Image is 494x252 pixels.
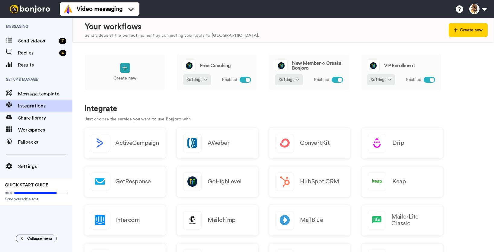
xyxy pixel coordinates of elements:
[18,90,72,98] span: Message template
[91,134,109,152] img: logo_activecampaign.svg
[63,4,73,14] img: vm-color.svg
[368,211,385,229] img: logo_mailerlite.svg
[200,63,231,68] span: Free Coaching
[368,134,386,152] img: logo_drip.svg
[18,102,72,110] span: Integrations
[208,140,229,146] h2: AWeber
[183,74,211,85] button: Settings
[362,205,443,235] a: MailerLite Classic
[5,197,68,201] span: Send yourself a test
[84,128,166,158] button: ActiveCampaign
[269,205,350,235] a: MailBlue
[276,173,294,191] img: logo_hubspot.svg
[269,128,350,158] a: ConvertKit
[300,178,339,185] h2: HubSpot CRM
[208,178,242,185] h2: GoHighLevel
[115,140,159,146] h2: ActiveCampaign
[183,60,195,72] img: logo_gohighlevel.png
[361,54,441,90] a: VIP EnrollmentSettings Enabled
[177,54,257,90] a: Free CoachingSettings Enabled
[449,23,488,37] button: Create new
[18,37,56,45] span: Send videos
[177,166,258,197] a: GoHighLevel
[18,138,72,146] span: Fallbacks
[18,61,72,69] span: Results
[222,77,237,83] span: Enabled
[59,38,66,44] div: 7
[391,213,436,227] h2: MailerLite Classic
[183,173,201,191] img: logo_gohighlevel.png
[18,163,72,170] span: Settings
[276,211,294,229] img: logo_mailblue.png
[59,50,66,56] div: 4
[392,140,404,146] h2: Drip
[362,128,443,158] a: Drip
[27,236,52,241] span: Collapse menu
[269,166,350,197] a: HubSpot CRM
[275,60,287,72] img: logo_gohighlevel.png
[18,49,57,57] span: Replies
[85,21,259,33] div: Your workflows
[115,178,151,185] h2: GetResponse
[84,205,166,235] a: Intercom
[292,61,343,70] span: New Member -> Create Bonjoro
[276,134,294,152] img: logo_convertkit.svg
[368,173,386,191] img: logo_keap.svg
[5,191,13,195] span: 80%
[84,116,482,123] p: Just choose the service you want to use Bonjoro with.
[91,173,109,191] img: logo_getresponse.svg
[84,166,166,197] a: GetResponse
[300,217,323,223] h2: MailBlue
[275,74,303,85] button: Settings
[115,217,139,223] h2: Intercom
[7,5,53,13] img: bj-logo-header-white.svg
[18,126,72,134] span: Workspaces
[384,63,415,68] span: VIP Enrollment
[84,54,165,90] a: Create new
[177,128,258,158] a: AWeber
[177,205,258,235] a: Mailchimp
[406,77,421,83] span: Enabled
[5,183,48,187] span: QUICK START GUIDE
[85,33,259,39] div: Send videos at the perfect moment by connecting your tools to [GEOGRAPHIC_DATA].
[314,77,329,83] span: Enabled
[183,211,201,229] img: logo_mailchimp.svg
[16,235,57,242] button: Collapse menu
[77,5,123,13] span: Video messaging
[208,217,236,223] h2: Mailchimp
[113,75,136,82] p: Create new
[183,134,201,152] img: logo_aweber.svg
[84,104,482,113] h1: Integrate
[367,60,379,72] img: logo_gohighlevel.png
[269,54,349,90] a: New Member -> Create BonjoroSettings Enabled
[91,211,109,229] img: logo_intercom.svg
[367,74,395,85] button: Settings
[300,140,330,146] h2: ConvertKit
[18,114,72,122] span: Share library
[392,178,406,185] h2: Keap
[362,166,443,197] a: Keap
